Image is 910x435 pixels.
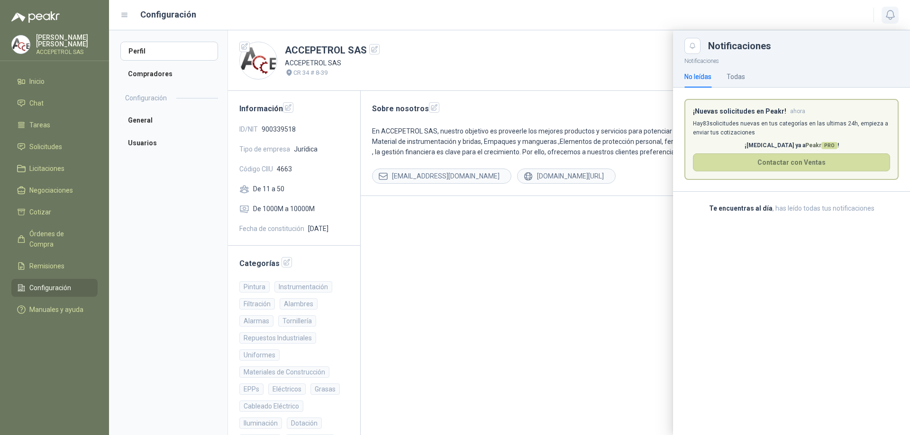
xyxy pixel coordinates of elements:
[11,203,98,221] a: Cotizar
[693,119,890,137] p: Hay 83 solicitudes nuevas en tus categorías en las ultimas 24h, empieza a enviar tus cotizaciones
[708,41,899,51] div: Notificaciones
[11,138,98,156] a: Solicitudes
[11,116,98,134] a: Tareas
[29,207,51,217] span: Cotizar
[29,76,45,87] span: Inicio
[727,71,745,82] div: Todas
[11,225,98,253] a: Órdenes de Compra
[29,185,73,195] span: Negociaciones
[29,120,50,130] span: Tareas
[693,107,786,115] h3: ¡Nuevas solicitudes en Peakr!
[790,107,805,115] span: ahora
[684,38,701,54] button: Close
[36,34,98,47] p: [PERSON_NAME] [PERSON_NAME]
[29,283,71,293] span: Configuración
[29,261,64,271] span: Remisiones
[11,279,98,297] a: Configuración
[693,153,890,171] button: Contactar con Ventas
[11,257,98,275] a: Remisiones
[673,54,910,66] p: Notificaciones
[29,229,89,249] span: Órdenes de Compra
[29,98,44,108] span: Chat
[11,94,98,112] a: Chat
[11,11,60,23] img: Logo peakr
[12,36,30,53] img: Company Logo
[684,203,899,213] p: , has leído todas tus notificaciones
[684,71,711,82] div: No leídas
[11,181,98,199] a: Negociaciones
[29,163,64,174] span: Licitaciones
[821,142,837,149] span: PRO
[11,72,98,90] a: Inicio
[709,204,773,212] b: Te encuentras al día
[36,49,98,55] p: ACCEPETROL SAS
[140,8,196,21] h1: Configuración
[29,142,62,152] span: Solicitudes
[29,304,83,315] span: Manuales y ayuda
[805,142,837,149] span: Peakr
[11,160,98,178] a: Licitaciones
[11,301,98,319] a: Manuales y ayuda
[693,141,890,150] p: ¡[MEDICAL_DATA] ya a !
